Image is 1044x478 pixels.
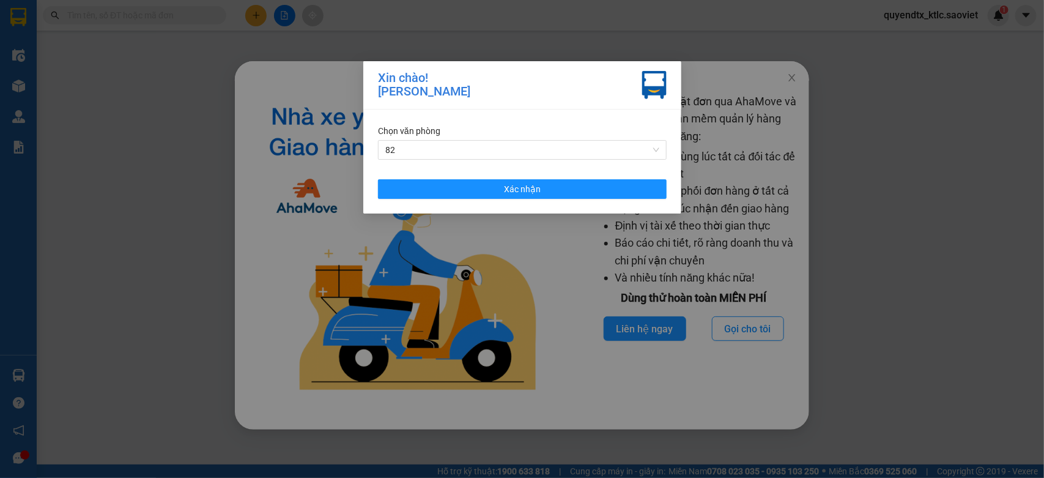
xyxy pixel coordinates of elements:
[642,71,667,99] img: vxr-icon
[378,124,667,138] div: Chọn văn phòng
[378,71,470,99] div: Xin chào! [PERSON_NAME]
[378,179,667,199] button: Xác nhận
[385,141,659,159] span: 82
[504,182,541,196] span: Xác nhận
